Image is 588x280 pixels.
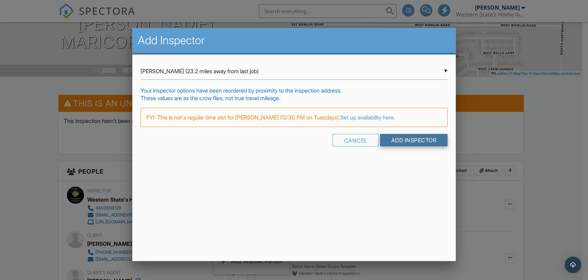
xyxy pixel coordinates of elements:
div: FYI: This is not a regular time slot for [PERSON_NAME] (12:30 PM on Tuesdays). [141,108,447,127]
input: Add Inspector [380,134,447,146]
div: Your inspector options have been reordered by proximity to the inspection address. [141,87,447,94]
a: Set up availability here. [340,114,395,121]
div: Cancel [332,134,379,146]
div: Open Intercom Messenger [565,257,581,273]
div: These values are as the crow flies, not true travel mileage. [141,94,447,102]
h2: Add Inspector [138,33,450,47]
